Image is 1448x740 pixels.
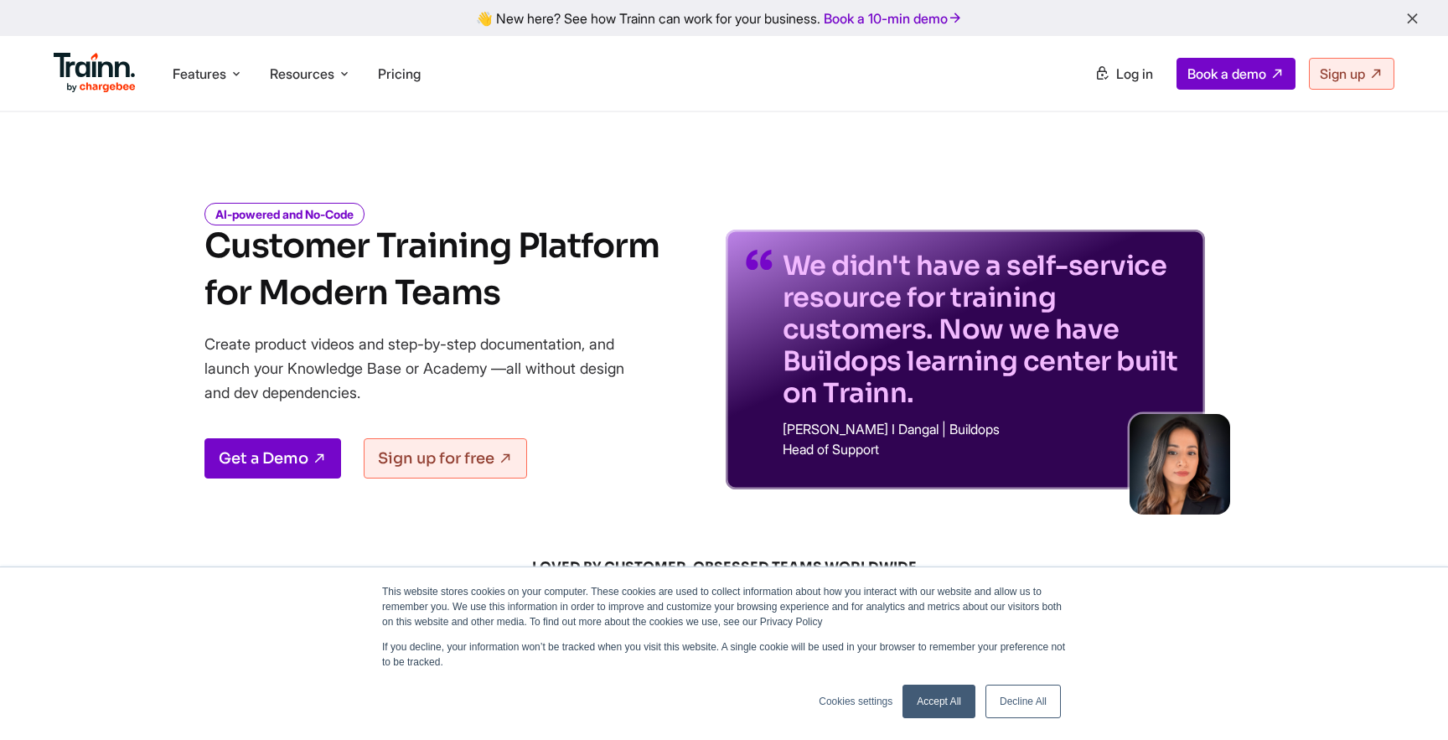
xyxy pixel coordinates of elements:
[1084,59,1163,89] a: Log in
[985,685,1061,718] a: Decline All
[378,65,421,82] a: Pricing
[204,438,341,479] a: Get a Demo
[364,438,527,479] a: Sign up for free
[382,584,1066,629] p: This website stores cookies on your computer. These cookies are used to collect information about...
[322,558,1126,577] span: LOVED BY CUSTOMER-OBSESSED TEAMS WORLDWIDE
[382,639,1066,670] p: If you decline, your information won’t be tracked when you visit this website. A single cookie wi...
[270,65,334,83] span: Resources
[1309,58,1394,90] a: Sign up
[54,53,136,93] img: Trainn Logo
[1187,65,1266,82] span: Book a demo
[783,422,1185,436] p: [PERSON_NAME] I Dangal | Buildops
[10,10,1438,26] div: 👋 New here? See how Trainn can work for your business.
[1176,58,1295,90] a: Book a demo
[1320,65,1365,82] span: Sign up
[746,250,773,270] img: quotes-purple.41a7099.svg
[1116,65,1153,82] span: Log in
[819,694,892,709] a: Cookies settings
[173,65,226,83] span: Features
[204,332,649,405] p: Create product videos and step-by-step documentation, and launch your Knowledge Base or Academy —...
[783,250,1185,409] p: We didn't have a self-service resource for training customers. Now we have Buildops learning cent...
[783,442,1185,456] p: Head of Support
[204,203,365,225] i: AI-powered and No-Code
[204,223,659,317] h1: Customer Training Platform for Modern Teams
[820,7,966,30] a: Book a 10-min demo
[902,685,975,718] a: Accept All
[1130,414,1230,515] img: sabina-buildops.d2e8138.png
